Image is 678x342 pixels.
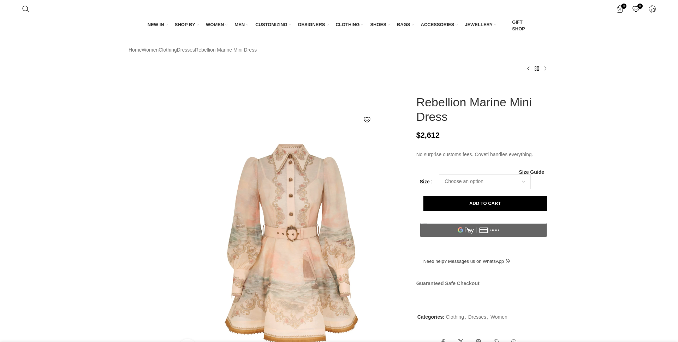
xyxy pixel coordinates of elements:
[19,2,33,16] a: Search
[336,22,360,28] span: CLOTHING
[298,17,329,32] a: DESIGNERS
[416,254,517,269] a: Need help? Messages us on WhatsApp
[206,17,227,32] a: WOMEN
[370,22,386,28] span: SHOES
[629,2,643,16] div: My Wishlist
[446,314,464,320] a: Clothing
[397,22,410,28] span: BAGS
[416,86,448,90] img: Zimmermann
[148,22,164,28] span: NEW IN
[541,64,549,73] a: Next product
[465,313,466,321] span: ,
[416,131,440,140] bdi: 2,612
[336,17,363,32] a: CLOTHING
[177,46,195,54] a: Dresses
[175,22,195,28] span: SHOP BY
[490,314,507,320] a: Women
[503,23,510,29] img: GiftBag
[19,17,659,34] div: Main navigation
[612,2,627,16] a: 0
[416,151,549,158] p: No surprise customs fees. Coveti handles everything.
[234,22,245,28] span: MEN
[417,314,445,320] span: Categories:
[503,17,530,34] a: GIFT SHOP
[206,22,224,28] span: WOMEN
[159,46,177,54] a: Clothing
[465,17,496,32] a: JEWELLERY
[370,17,390,32] a: SHOES
[127,172,170,214] img: available now at Coveti.
[142,46,159,54] a: Women
[468,314,486,320] a: Dresses
[421,22,454,28] span: ACCESSORIES
[465,22,493,28] span: JEWELLERY
[416,131,421,140] span: $
[298,22,325,28] span: DESIGNERS
[148,17,168,32] a: NEW IN
[129,46,257,54] nav: Breadcrumb
[421,17,458,32] a: ACCESSORIES
[420,178,432,185] label: Size
[487,313,488,321] span: ,
[524,64,533,73] a: Previous product
[416,291,539,301] img: guaranteed-safe-checkout-bordered.j
[127,217,170,258] img: Elevate your elegance in this Zimmermann Dresses from the 2025 resort wear edit
[175,17,199,32] a: SHOP BY
[416,95,549,124] h1: Rebellion Marine Mini Dress
[255,22,287,28] span: CUSTOMIZING
[490,228,500,233] text: ••••••
[420,223,547,237] button: Pay with GPay
[195,46,257,54] span: Rebellion Marine Mini Dress
[255,17,291,32] a: CUSTOMIZING
[129,46,142,54] a: Home
[637,4,643,9] span: 0
[416,281,480,286] strong: Guaranteed Safe Checkout
[127,128,170,169] img: Elevate your elegance in this Zimmermann Dresses from the 2025 resort wear edit
[621,4,626,9] span: 0
[234,17,248,32] a: MEN
[397,17,414,32] a: BAGS
[423,196,547,211] button: Add to cart
[629,2,643,16] a: 0
[512,19,530,32] span: GIFT SHOP
[127,262,170,303] img: available now at Coveti.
